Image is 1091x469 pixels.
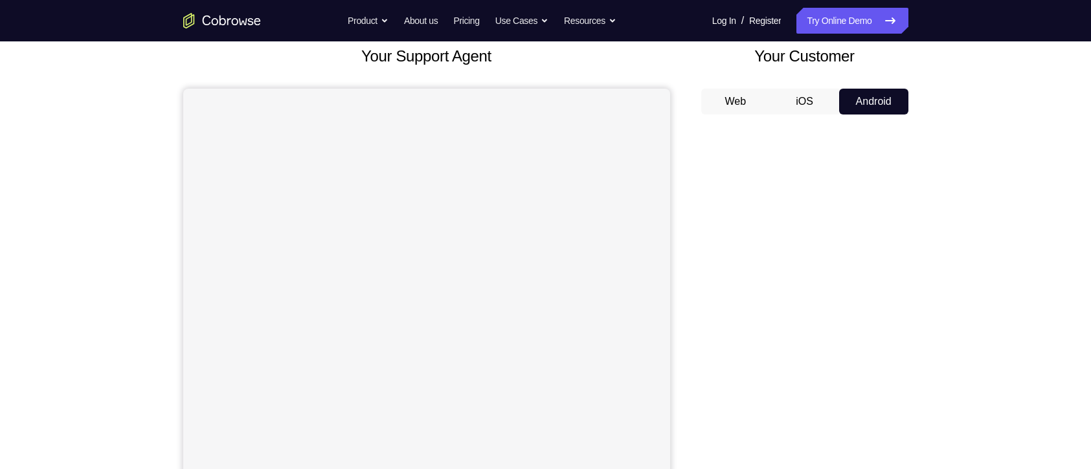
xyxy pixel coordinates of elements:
a: Go to the home page [183,13,261,28]
button: Use Cases [495,8,548,34]
a: Try Online Demo [796,8,908,34]
span: / [741,13,744,28]
button: Product [348,8,388,34]
button: Android [839,89,908,115]
a: Log In [712,8,736,34]
h2: Your Customer [701,45,908,68]
a: Pricing [453,8,479,34]
a: Register [749,8,781,34]
button: Web [701,89,770,115]
button: iOS [770,89,839,115]
a: About us [404,8,438,34]
h2: Your Support Agent [183,45,670,68]
button: Resources [564,8,616,34]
